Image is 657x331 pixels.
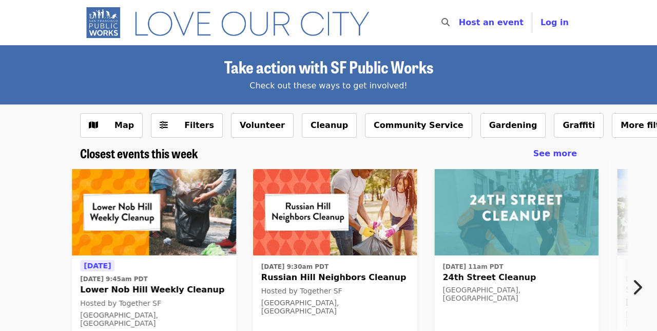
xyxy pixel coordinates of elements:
a: See more [533,148,577,160]
span: 24th Street Cleanup [442,271,590,284]
i: map icon [89,120,98,130]
button: Gardening [480,113,546,138]
span: Lower Nob Hill Weekly Cleanup [80,284,228,296]
button: Filters (0 selected) [151,113,223,138]
div: Closest events this week [72,146,585,161]
span: Map [114,120,134,130]
input: Search [456,10,464,35]
div: [GEOGRAPHIC_DATA], [GEOGRAPHIC_DATA] [261,299,409,316]
div: [GEOGRAPHIC_DATA], [GEOGRAPHIC_DATA] [442,286,590,303]
img: Russian Hill Neighbors Cleanup organized by Together SF [253,169,417,255]
a: Closest events this week [80,146,198,161]
span: [DATE] [84,262,111,270]
img: SF Public Works - Home [80,6,384,39]
a: Host an event [459,17,524,27]
button: Show map view [80,113,143,138]
div: Check out these ways to get involved! [80,80,577,92]
button: Community Service [365,113,472,138]
button: Next item [623,273,657,302]
i: sliders-h icon [160,120,168,130]
span: Filters [184,120,214,130]
img: 24th Street Cleanup organized by SF Public Works [434,169,598,255]
i: search icon [441,17,450,27]
button: Log in [532,12,577,33]
button: Volunteer [231,113,294,138]
span: Hosted by Together SF [261,287,342,295]
i: chevron-right icon [632,278,642,297]
time: [DATE] 9:30am PDT [261,262,328,271]
span: Closest events this week [80,144,198,162]
time: [DATE] 9:45am PDT [80,274,147,284]
span: Log in [540,17,569,27]
button: Graffiti [554,113,604,138]
span: Russian Hill Neighbors Cleanup [261,271,409,284]
span: Take action with SF Public Works [224,54,433,79]
div: [GEOGRAPHIC_DATA], [GEOGRAPHIC_DATA] [80,311,228,328]
img: Lower Nob Hill Weekly Cleanup organized by Together SF [72,169,236,255]
span: See more [533,149,577,158]
time: [DATE] 11am PDT [442,262,503,271]
span: Hosted by Together SF [80,299,161,307]
button: Cleanup [302,113,357,138]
